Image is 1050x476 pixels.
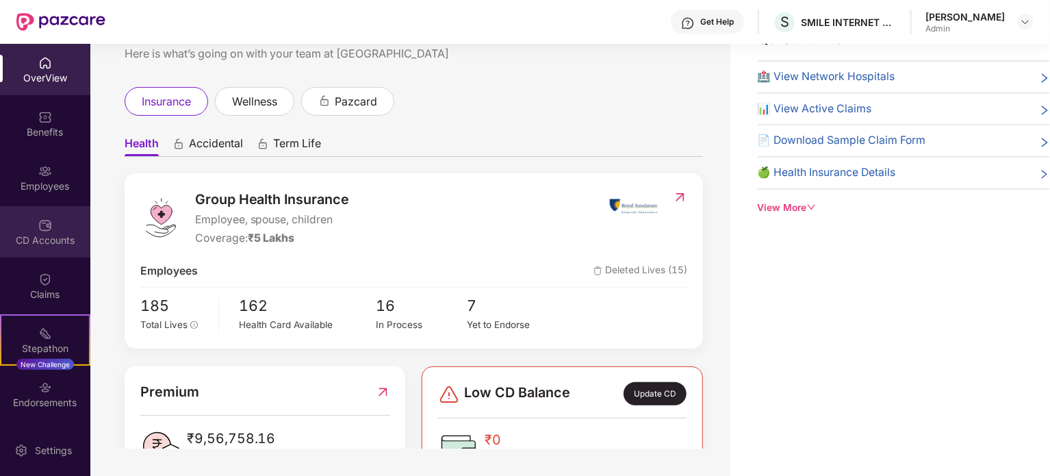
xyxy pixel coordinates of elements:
span: 🍏 Health Insurance Details [758,164,896,181]
img: logo [140,197,181,238]
span: Group Health Insurance [195,189,350,210]
span: down [807,203,817,212]
div: View More [758,201,1050,216]
span: ₹5 Lakhs [248,231,295,245]
div: Update CD [624,382,687,405]
span: right [1039,71,1050,86]
img: svg+xml;base64,PHN2ZyBpZD0iU2V0dGluZy0yMHgyMCIgeG1sbnM9Imh0dHA6Ly93d3cudzMub3JnLzIwMDAvc3ZnIiB3aW... [14,444,28,458]
span: 📄 Download Sample Claim Form [758,132,926,149]
img: RedirectIcon [673,190,687,204]
span: 185 [140,295,209,318]
img: PaidPremiumIcon [140,428,181,469]
div: [PERSON_NAME] [925,10,1005,23]
span: Accidental [189,136,243,156]
span: 🏥 View Network Hospitals [758,68,895,86]
span: Health [125,136,159,156]
div: Settings [31,444,76,458]
div: New Challenge [16,359,74,370]
img: svg+xml;base64,PHN2ZyB4bWxucz0iaHR0cDovL3d3dy53My5vcmcvMjAwMC9zdmciIHdpZHRoPSIyMSIgaGVpZ2h0PSIyMC... [38,327,52,340]
span: wellness [232,93,277,110]
div: animation [318,95,331,107]
div: Admin [925,23,1005,34]
span: Employees [140,263,198,280]
span: ₹0 [485,429,578,451]
img: svg+xml;base64,PHN2ZyBpZD0iQ0RfQWNjb3VudHMiIGRhdGEtbmFtZT0iQ0QgQWNjb3VudHMiIHhtbG5zPSJodHRwOi8vd3... [38,218,52,232]
span: Deleted Lives (15) [593,263,687,280]
div: In Process [376,318,467,332]
img: svg+xml;base64,PHN2ZyBpZD0iRW5kb3JzZW1lbnRzIiB4bWxucz0iaHR0cDovL3d3dy53My5vcmcvMjAwMC9zdmciIHdpZH... [38,381,52,394]
img: svg+xml;base64,PHN2ZyBpZD0iQmVuZWZpdHMiIHhtbG5zPSJodHRwOi8vd3d3LnczLm9yZy8yMDAwL3N2ZyIgd2lkdGg9Ij... [38,110,52,124]
span: Low CD Balance [464,382,570,405]
img: svg+xml;base64,PHN2ZyBpZD0iRW1wbG95ZWVzIiB4bWxucz0iaHR0cDovL3d3dy53My5vcmcvMjAwMC9zdmciIHdpZHRoPS... [38,164,52,178]
span: right [1039,135,1050,149]
img: svg+xml;base64,PHN2ZyBpZD0iQ2xhaW0iIHhtbG5zPSJodHRwOi8vd3d3LnczLm9yZy8yMDAwL3N2ZyIgd2lkdGg9IjIwIi... [38,273,52,286]
div: Health Card Available [240,318,376,332]
div: Get Help [700,16,734,27]
span: right [1039,167,1050,181]
img: RedirectIcon [376,381,390,403]
span: info-circle [190,321,199,329]
div: Coverage: [195,230,350,247]
span: Total Lives [140,319,188,330]
span: 16 [376,295,467,318]
span: 📊 View Active Claims [758,101,872,118]
span: pazcard [335,93,377,110]
img: svg+xml;base64,PHN2ZyBpZD0iRHJvcGRvd24tMzJ4MzIiIHhtbG5zPSJodHRwOi8vd3d3LnczLm9yZy8yMDAwL3N2ZyIgd2... [1020,16,1031,27]
img: svg+xml;base64,PHN2ZyBpZD0iSG9tZSIgeG1sbnM9Imh0dHA6Ly93d3cudzMub3JnLzIwMDAvc3ZnIiB3aWR0aD0iMjAiIG... [38,56,52,70]
img: insurerIcon [608,189,659,223]
span: 162 [240,295,376,318]
div: animation [172,138,185,150]
span: Premium [140,381,199,403]
div: SMILE INTERNET TECHNOLOGIES PRIVATE LIMITED [801,16,897,29]
span: Term Life [273,136,321,156]
img: New Pazcare Logo [16,13,105,31]
div: Here is what’s going on with your team at [GEOGRAPHIC_DATA] [125,45,703,62]
span: insurance [142,93,191,110]
span: Employee, spouse, children [195,212,350,229]
img: deleteIcon [593,266,602,275]
img: svg+xml;base64,PHN2ZyBpZD0iRGFuZ2VyLTMyeDMyIiB4bWxucz0iaHR0cDovL3d3dy53My5vcmcvMjAwMC9zdmciIHdpZH... [438,384,460,405]
span: S [780,14,789,30]
span: 7 [468,295,559,318]
span: ₹9,56,758.16 [187,428,276,449]
span: right [1039,103,1050,118]
img: CDBalanceIcon [438,429,479,471]
div: Stepathon [1,342,89,355]
div: animation [257,138,269,150]
img: svg+xml;base64,PHN2ZyBpZD0iSGVscC0zMngzMiIgeG1sbnM9Imh0dHA6Ly93d3cudzMub3JnLzIwMDAvc3ZnIiB3aWR0aD... [681,16,695,30]
div: Yet to Endorse [468,318,559,332]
